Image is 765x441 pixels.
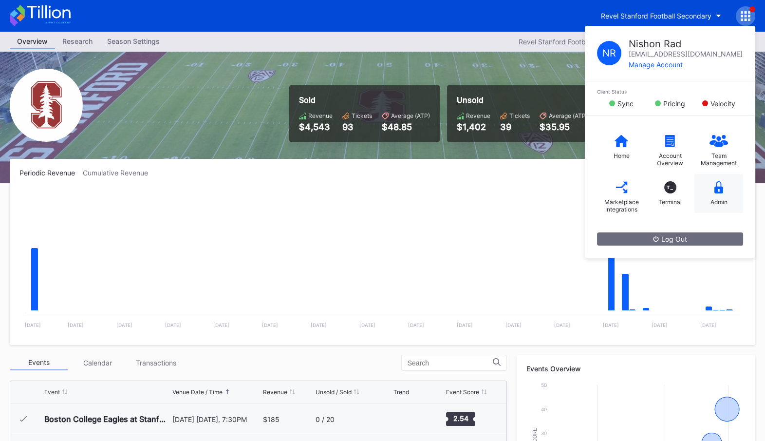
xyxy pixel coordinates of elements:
[540,122,588,132] div: $35.95
[664,181,676,193] div: T_
[603,322,619,328] text: [DATE]
[19,189,745,335] svg: Chart title
[359,322,375,328] text: [DATE]
[213,322,229,328] text: [DATE]
[710,198,728,206] div: Admin
[457,322,473,328] text: [DATE]
[316,388,352,396] div: Unsold / Sold
[342,122,372,132] div: 93
[526,364,746,373] div: Events Overview
[408,322,424,328] text: [DATE]
[10,69,83,142] img: Revel_Stanford_Football_Secondary.png
[44,388,60,396] div: Event
[597,232,743,246] button: Log Out
[100,34,167,48] div: Season Settings
[44,414,170,424] div: Boston College Eagles at Stanford Cardinal Football
[500,122,530,132] div: 39
[83,169,156,177] div: Cumulative Revenue
[509,112,530,119] div: Tickets
[10,355,68,370] div: Events
[352,112,372,119] div: Tickets
[165,322,181,328] text: [DATE]
[653,235,687,243] div: Log Out
[299,122,333,132] div: $4,543
[597,89,743,95] div: Client Status
[172,415,261,423] div: [DATE] [DATE], 7:30PM
[116,322,132,328] text: [DATE]
[466,112,490,119] div: Revenue
[127,355,185,370] div: Transactions
[554,322,570,328] text: [DATE]
[514,35,662,48] button: Revel Stanford Football Secondary 2025
[614,152,630,159] div: Home
[519,38,648,46] div: Revel Stanford Football Secondary 2025
[652,322,668,328] text: [DATE]
[602,198,641,213] div: Marketplace Integrations
[55,34,100,48] div: Research
[453,414,468,422] text: 2.54
[68,322,84,328] text: [DATE]
[549,112,588,119] div: Average (ATP)
[311,322,327,328] text: [DATE]
[597,41,621,65] div: N R
[172,388,223,396] div: Venue Date / Time
[19,169,83,177] div: Periodic Revenue
[663,99,685,108] div: Pricing
[658,198,682,206] div: Terminal
[408,359,493,367] input: Search
[55,34,100,49] a: Research
[601,12,711,20] div: Revel Stanford Football Secondary
[100,34,167,49] a: Season Settings
[308,112,333,119] div: Revenue
[710,99,735,108] div: Velocity
[68,355,127,370] div: Calendar
[299,95,430,105] div: Sold
[699,152,738,167] div: Team Management
[457,122,490,132] div: $1,402
[541,430,547,436] text: 30
[457,95,588,105] div: Unsold
[700,322,716,328] text: [DATE]
[263,388,287,396] div: Revenue
[594,7,728,25] button: Revel Stanford Football Secondary
[25,322,41,328] text: [DATE]
[505,322,522,328] text: [DATE]
[629,60,743,69] div: Manage Account
[10,34,55,49] a: Overview
[651,152,690,167] div: Account Overview
[262,322,278,328] text: [DATE]
[316,415,335,423] div: 0 / 20
[393,388,409,396] div: Trend
[263,415,280,423] div: $185
[382,122,430,132] div: $48.85
[617,99,634,108] div: Sync
[541,382,547,388] text: 50
[446,388,479,396] div: Event Score
[629,38,743,50] div: Nishon Rad
[629,50,743,58] div: [EMAIL_ADDRESS][DOMAIN_NAME]
[541,406,547,412] text: 40
[393,407,422,431] svg: Chart title
[391,112,430,119] div: Average (ATP)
